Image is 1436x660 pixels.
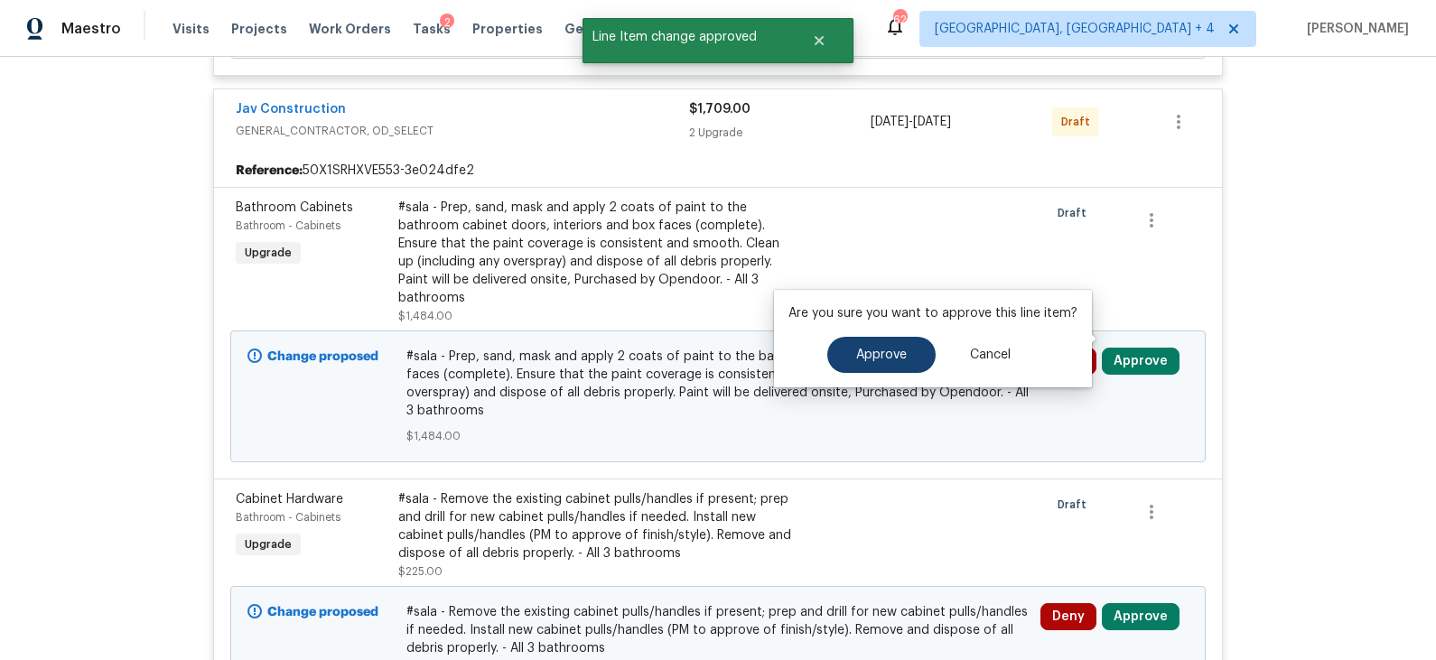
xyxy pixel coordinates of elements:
[238,535,299,553] span: Upgrade
[236,201,353,214] span: Bathroom Cabinets
[236,220,340,231] span: Bathroom - Cabinets
[689,124,871,142] div: 2 Upgrade
[406,427,1030,445] span: $1,484.00
[935,20,1215,38] span: [GEOGRAPHIC_DATA], [GEOGRAPHIC_DATA] + 4
[1058,496,1094,514] span: Draft
[913,116,951,128] span: [DATE]
[970,349,1011,362] span: Cancel
[406,348,1030,420] span: #sala - Prep, sand, mask and apply 2 coats of paint to the bathroom cabinet doors, interiors and ...
[564,20,682,38] span: Geo Assignments
[398,311,452,321] span: $1,484.00
[406,603,1030,657] span: #sala - Remove the existing cabinet pulls/handles if present; prep and drill for new cabinet pull...
[238,244,299,262] span: Upgrade
[267,350,378,363] b: Change proposed
[941,337,1040,373] button: Cancel
[871,116,909,128] span: [DATE]
[871,113,951,131] span: -
[1102,348,1180,375] button: Approve
[267,606,378,618] b: Change proposed
[173,20,210,38] span: Visits
[236,162,303,180] b: Reference:
[1058,204,1094,222] span: Draft
[398,490,794,562] div: #sala - Remove the existing cabinet pulls/handles if present; prep and drill for new cabinet pull...
[1061,113,1097,131] span: Draft
[472,20,543,38] span: Properties
[236,512,340,523] span: Bathroom - Cabinets
[893,11,906,29] div: 62
[236,103,346,116] a: Jav Construction
[231,20,287,38] span: Projects
[1040,603,1096,630] button: Deny
[789,23,849,59] button: Close
[583,18,789,56] span: Line Item change approved
[214,154,1222,187] div: 50X1SRHXVE553-3e024dfe2
[413,23,451,35] span: Tasks
[1102,603,1180,630] button: Approve
[440,14,454,32] div: 2
[236,493,343,506] span: Cabinet Hardware
[788,304,1077,322] p: Are you sure you want to approve this line item?
[689,103,751,116] span: $1,709.00
[1300,20,1409,38] span: [PERSON_NAME]
[827,337,936,373] button: Approve
[61,20,121,38] span: Maestro
[398,199,794,307] div: #sala - Prep, sand, mask and apply 2 coats of paint to the bathroom cabinet doors, interiors and ...
[856,349,907,362] span: Approve
[309,20,391,38] span: Work Orders
[236,122,689,140] span: GENERAL_CONTRACTOR, OD_SELECT
[398,566,443,577] span: $225.00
